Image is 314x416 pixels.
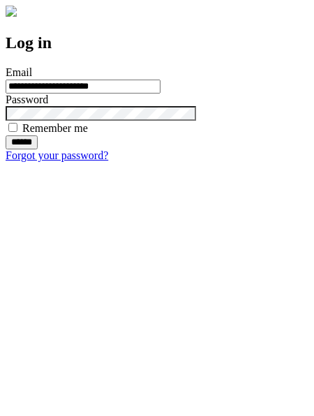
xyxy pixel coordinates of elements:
h2: Log in [6,34,308,52]
img: logo-4e3dc11c47720685a147b03b5a06dd966a58ff35d612b21f08c02c0306f2b779.png [6,6,17,17]
label: Password [6,94,48,105]
a: Forgot your password? [6,149,108,161]
label: Email [6,66,32,78]
label: Remember me [22,122,88,134]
